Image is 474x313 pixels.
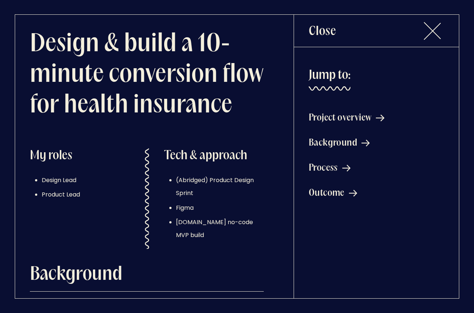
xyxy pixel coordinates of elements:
h1: Design & build a 10-minute conversion flow for health insurance [30,29,264,122]
img: Arrow pointing to the right [371,114,384,122]
li: Design Lead [42,174,130,187]
h2: Background [30,249,264,291]
img: Arrow pointing to the right [345,189,357,197]
a: Process [309,156,385,181]
a: Background [309,131,385,156]
li: Figma [176,201,264,214]
h3: Jump to: [309,68,350,83]
a: Close [294,15,459,47]
h2: My roles [30,148,72,164]
h2: Tech & approach [164,148,247,164]
h3: Close [309,24,336,39]
li: [DOMAIN_NAME] no-code MVP build [176,216,264,241]
div: Background [309,139,357,147]
img: Arrow pointing to the right [338,164,351,172]
div: Process [309,164,338,173]
a: Project overview [309,105,385,131]
li: Product Lead [42,188,130,201]
img: Arrow pointing to the right [357,139,370,147]
a: Outcome [309,181,385,206]
li: (Abridged) Product Design Sprint [176,174,264,199]
div: Outcome [309,189,345,198]
div: Project overview [309,114,371,122]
